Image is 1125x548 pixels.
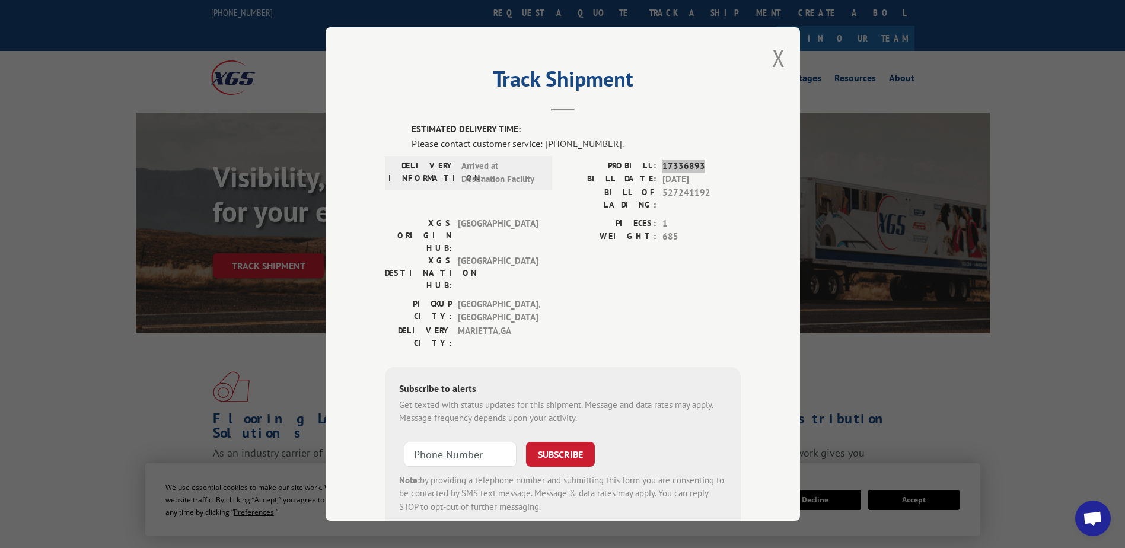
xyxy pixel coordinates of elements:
[458,217,538,254] span: [GEOGRAPHIC_DATA]
[563,173,656,186] label: BILL DATE:
[388,160,455,186] label: DELIVERY INFORMATION:
[385,324,452,349] label: DELIVERY CITY:
[662,186,741,211] span: 527241192
[385,298,452,324] label: PICKUP CITY:
[662,230,741,244] span: 685
[526,442,595,467] button: SUBSCRIBE
[1075,501,1111,536] div: Open chat
[385,254,452,292] label: XGS DESTINATION HUB:
[458,298,538,324] span: [GEOGRAPHIC_DATA] , [GEOGRAPHIC_DATA]
[563,160,656,173] label: PROBILL:
[458,254,538,292] span: [GEOGRAPHIC_DATA]
[563,230,656,244] label: WEIGHT:
[772,42,785,74] button: Close modal
[662,217,741,231] span: 1
[563,186,656,211] label: BILL OF LADING:
[662,160,741,173] span: 17336893
[412,136,741,151] div: Please contact customer service: [PHONE_NUMBER].
[412,123,741,136] label: ESTIMATED DELIVERY TIME:
[662,173,741,186] span: [DATE]
[399,474,726,514] div: by providing a telephone number and submitting this form you are consenting to be contacted by SM...
[399,399,726,425] div: Get texted with status updates for this shipment. Message and data rates may apply. Message frequ...
[563,217,656,231] label: PIECES:
[458,324,538,349] span: MARIETTA , GA
[399,381,726,399] div: Subscribe to alerts
[461,160,541,186] span: Arrived at Destination Facility
[385,217,452,254] label: XGS ORIGIN HUB:
[399,474,420,486] strong: Note:
[404,442,517,467] input: Phone Number
[385,71,741,93] h2: Track Shipment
